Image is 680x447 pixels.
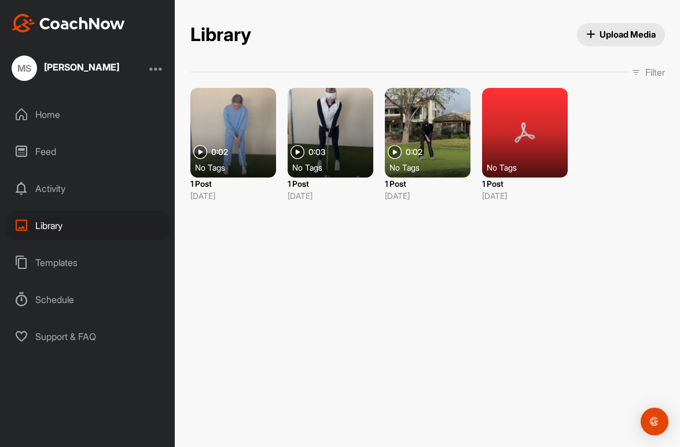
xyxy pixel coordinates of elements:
[308,148,326,156] span: 0:03
[645,65,665,79] p: Filter
[482,178,568,190] p: 1 Post
[577,23,665,46] button: Upload Media
[211,148,228,156] span: 0:02
[195,161,281,173] div: No Tags
[641,408,668,435] div: Open Intercom Messenger
[6,100,170,129] div: Home
[6,322,170,351] div: Support & FAQ
[482,190,568,202] p: [DATE]
[12,56,37,81] div: MS
[6,174,170,203] div: Activity
[12,14,125,32] img: CoachNow
[6,137,170,166] div: Feed
[6,248,170,277] div: Templates
[385,178,471,190] p: 1 Post
[389,161,475,173] div: No Tags
[44,62,119,72] div: [PERSON_NAME]
[190,190,276,202] p: [DATE]
[6,211,170,240] div: Library
[6,285,170,314] div: Schedule
[288,178,373,190] p: 1 Post
[292,161,378,173] div: No Tags
[291,145,304,159] img: play
[388,145,402,159] img: play
[385,190,471,202] p: [DATE]
[190,178,276,190] p: 1 Post
[190,24,251,46] h2: Library
[193,145,207,159] img: play
[586,28,656,40] span: Upload Media
[406,148,422,156] span: 0:02
[487,161,572,173] div: No Tags
[288,190,373,202] p: [DATE]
